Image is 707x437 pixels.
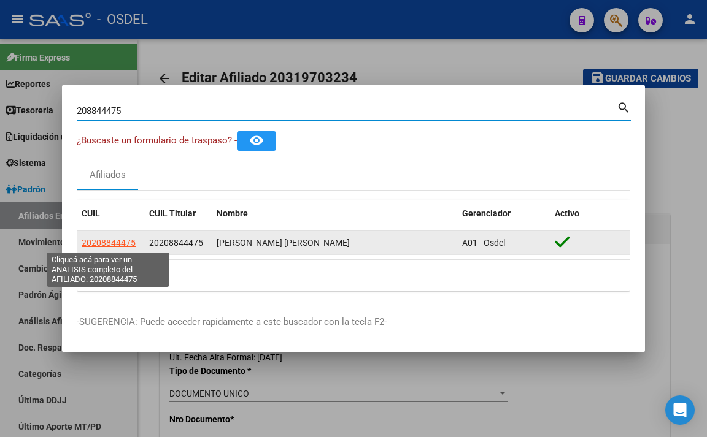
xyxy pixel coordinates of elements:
span: Gerenciador [462,208,511,218]
div: 1 total [77,260,630,291]
span: CUIL [82,208,100,218]
mat-icon: remove_red_eye [249,133,264,148]
span: Nombre [217,208,248,218]
datatable-header-cell: CUIL [77,200,144,227]
span: A01 - Osdel [462,238,505,248]
span: Activo [555,208,579,218]
datatable-header-cell: Gerenciador [457,200,550,227]
div: Open Intercom Messenger [665,395,695,425]
span: 20208844475 [149,238,203,248]
p: -SUGERENCIA: Puede acceder rapidamente a este buscador con la tecla F2- [77,315,630,329]
span: 20208844475 [82,238,136,248]
datatable-header-cell: Nombre [212,200,457,227]
span: ¿Buscaste un formulario de traspaso? - [77,135,237,146]
datatable-header-cell: CUIL Titular [144,200,212,227]
datatable-header-cell: Activo [550,200,630,227]
span: CUIL Titular [149,208,196,218]
div: [PERSON_NAME] [PERSON_NAME] [217,236,452,250]
div: Afiliados [90,168,126,182]
mat-icon: search [617,99,631,114]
